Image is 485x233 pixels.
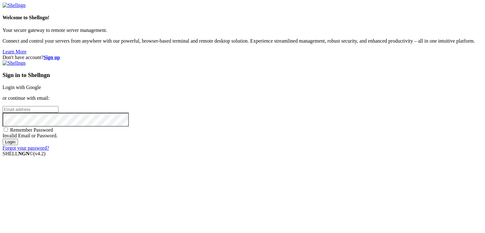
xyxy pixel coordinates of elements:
span: 4.2.0 [33,151,46,156]
img: Shellngn [3,3,26,8]
div: Invalid Email or Password. [3,133,482,139]
p: Connect and control your servers from anywhere with our powerful, browser-based terminal and remo... [3,38,482,44]
h3: Sign in to Shellngn [3,72,482,79]
span: Remember Password [10,127,53,133]
input: Email address [3,106,58,113]
h4: Welcome to Shellngn! [3,15,482,21]
p: or continue with email: [3,95,482,101]
a: Login with Google [3,85,41,90]
span: SHELL © [3,151,45,156]
b: NGN [18,151,30,156]
p: Your secure gateway to remote server management. [3,27,482,33]
input: Remember Password [4,128,8,132]
input: Login [3,139,18,145]
a: Sign up [44,55,60,60]
a: Forgot your password? [3,145,49,151]
img: Shellngn [3,60,26,66]
div: Don't have account? [3,55,482,60]
a: Learn More [3,49,27,54]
